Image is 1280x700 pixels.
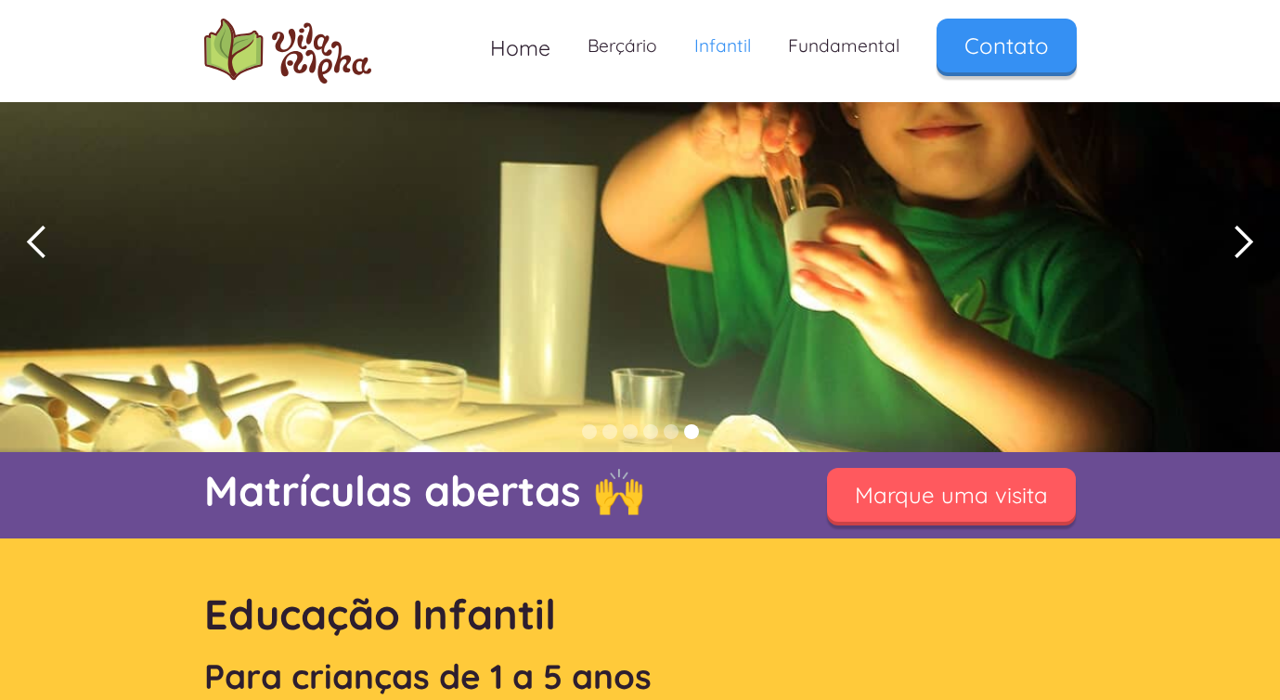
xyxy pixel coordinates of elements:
div: Show slide 4 of 6 [643,424,658,439]
div: Show slide 5 of 6 [664,424,679,439]
a: Berçário [569,19,676,73]
div: Show slide 2 of 6 [602,424,617,439]
div: next slide [1206,32,1280,452]
div: Show slide 6 of 6 [684,424,699,439]
div: Show slide 3 of 6 [623,424,638,439]
a: Infantil [676,19,769,73]
a: Marque uma visita [827,468,1076,522]
a: Home [472,19,569,77]
a: Contato [937,19,1077,72]
strong: Para crianças de 1 a 5 anos [204,655,652,697]
img: logo Escola Vila Alpha [204,19,371,84]
div: Show slide 1 of 6 [582,424,597,439]
p: Matrículas abertas 🙌 [204,461,780,520]
a: home [204,19,371,84]
a: Fundamental [769,19,918,73]
h1: Educação Infantil [204,585,1077,643]
span: Home [490,34,550,61]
